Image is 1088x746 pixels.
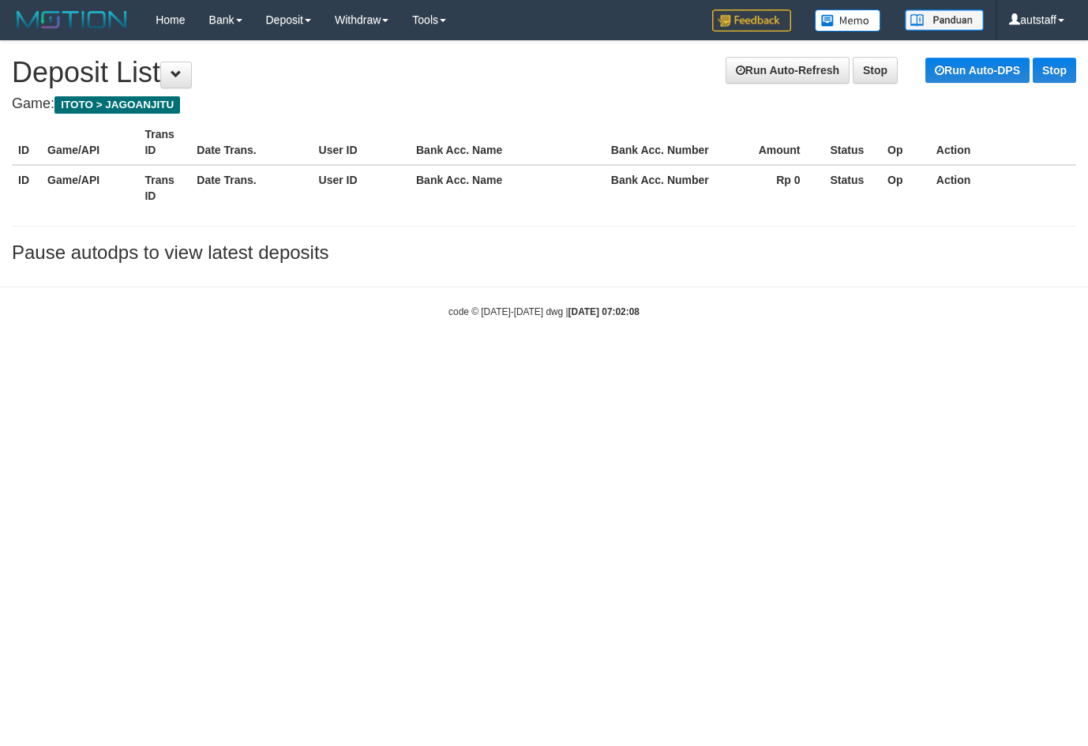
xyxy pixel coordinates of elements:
th: ID [12,120,41,165]
small: code © [DATE]-[DATE] dwg | [448,306,640,317]
th: Bank Acc. Name [410,165,605,210]
h1: Deposit List [12,57,1076,88]
a: Run Auto-Refresh [726,57,850,84]
h4: Game: [12,96,1076,112]
th: Trans ID [138,165,190,210]
th: Trans ID [138,120,190,165]
th: Game/API [41,165,138,210]
span: ITOTO > JAGOANJITU [54,96,180,114]
a: Stop [1033,58,1076,83]
th: User ID [313,165,410,210]
th: Rp 0 [726,165,824,210]
th: Op [881,120,930,165]
th: Status [824,165,882,210]
a: Run Auto-DPS [925,58,1030,83]
th: Bank Acc. Name [410,120,605,165]
th: User ID [313,120,410,165]
img: Feedback.jpg [712,9,791,32]
th: Status [824,120,882,165]
strong: [DATE] 07:02:08 [568,306,640,317]
th: Op [881,165,930,210]
th: Bank Acc. Number [605,120,726,165]
th: Amount [726,120,824,165]
th: Date Trans. [190,165,312,210]
th: Date Trans. [190,120,312,165]
img: Button%20Memo.svg [815,9,881,32]
h3: Pause autodps to view latest deposits [12,242,1076,263]
th: Action [930,165,1076,210]
a: Stop [853,57,898,84]
th: Action [930,120,1076,165]
th: Bank Acc. Number [605,165,726,210]
img: MOTION_logo.png [12,8,132,32]
th: Game/API [41,120,138,165]
th: ID [12,165,41,210]
img: panduan.png [905,9,984,31]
